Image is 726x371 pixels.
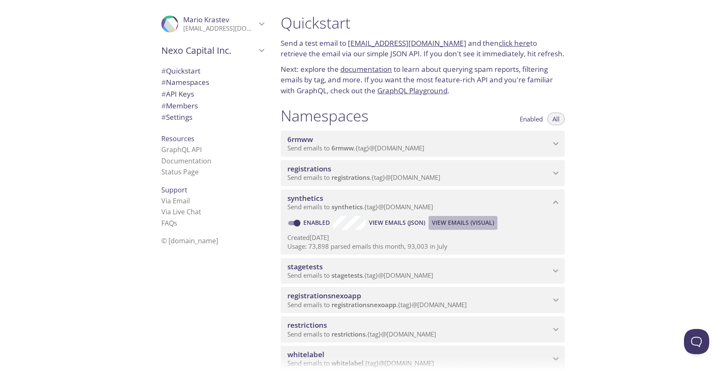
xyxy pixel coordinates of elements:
[340,64,392,74] a: documentation
[331,144,354,152] span: 6rmww
[155,76,271,88] div: Namespaces
[161,207,201,216] a: Via Live Chat
[281,131,565,157] div: 6rmww namespace
[287,203,433,211] span: Send emails to . {tag} @[DOMAIN_NAME]
[161,134,195,143] span: Resources
[432,218,494,228] span: View Emails (Visual)
[281,160,565,186] div: registrations namespace
[348,38,466,48] a: [EMAIL_ADDRESS][DOMAIN_NAME]
[161,89,194,99] span: API Keys
[429,216,497,229] button: View Emails (Visual)
[281,189,565,216] div: synthetics namespace
[281,287,565,313] div: registrationsnexoapp namespace
[155,100,271,112] div: Members
[287,144,424,152] span: Send emails to . {tag} @[DOMAIN_NAME]
[287,242,558,251] p: Usage: 73,898 parsed emails this month, 93,003 in July
[155,10,271,38] div: Mario Krastev
[287,350,324,359] span: whitelabel
[161,77,166,87] span: #
[161,101,166,111] span: #
[161,45,256,56] span: Nexo Capital Inc.
[155,111,271,123] div: Team Settings
[287,262,323,271] span: stagetests
[287,271,433,279] span: Send emails to . {tag} @[DOMAIN_NAME]
[331,300,396,309] span: registrationsnexoapp
[377,86,447,95] a: GraphQL Playground
[287,193,323,203] span: synthetics
[161,112,166,122] span: #
[281,316,565,342] div: restrictions namespace
[183,24,256,33] p: [EMAIL_ADDRESS][DOMAIN_NAME]
[287,134,313,144] span: 6rmww
[281,38,565,59] p: Send a test email to and then to retrieve the email via our simple JSON API. If you don't see it ...
[161,112,192,122] span: Settings
[174,218,177,228] span: s
[183,15,229,24] span: Mario Krastev
[161,167,199,176] a: Status Page
[161,236,218,245] span: © [DOMAIN_NAME]
[369,218,425,228] span: View Emails (JSON)
[287,300,467,309] span: Send emails to . {tag} @[DOMAIN_NAME]
[161,77,209,87] span: Namespaces
[287,164,331,174] span: registrations
[287,291,361,300] span: registrationsnexoapp
[331,203,363,211] span: synthetics
[281,64,565,96] p: Next: explore the to learn about querying spam reports, filtering emails by tag, and more. If you...
[161,185,187,195] span: Support
[515,113,548,125] button: Enabled
[161,89,166,99] span: #
[161,218,177,228] a: FAQ
[155,88,271,100] div: API Keys
[287,330,436,338] span: Send emails to . {tag} @[DOMAIN_NAME]
[366,216,429,229] button: View Emails (JSON)
[155,39,271,61] div: Nexo Capital Inc.
[281,258,565,284] div: stagetests namespace
[161,145,202,154] a: GraphQL API
[287,173,440,182] span: Send emails to . {tag} @[DOMAIN_NAME]
[161,156,211,166] a: Documentation
[547,113,565,125] button: All
[161,66,166,76] span: #
[281,13,565,32] h1: Quickstart
[287,233,558,242] p: Created [DATE]
[161,101,198,111] span: Members
[302,218,333,226] a: Enabled
[684,329,709,354] iframe: Help Scout Beacon - Open
[161,196,190,205] a: Via Email
[331,330,366,338] span: restrictions
[499,38,530,48] a: click here
[331,173,370,182] span: registrations
[161,66,200,76] span: Quickstart
[281,106,368,125] h1: Namespaces
[331,271,363,279] span: stagetests
[287,320,327,330] span: restrictions
[155,65,271,77] div: Quickstart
